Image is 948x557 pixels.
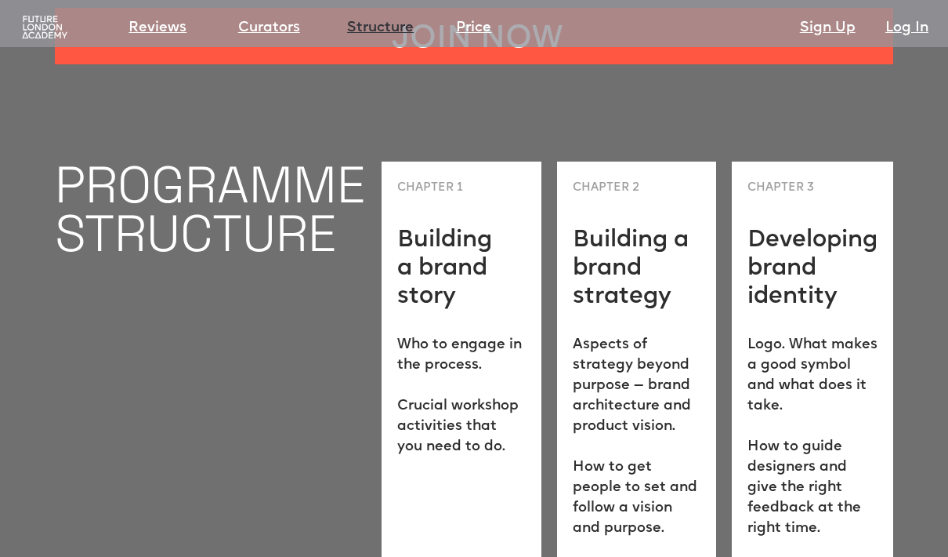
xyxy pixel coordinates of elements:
a: Log In [885,17,928,39]
a: Curators [238,17,300,39]
p: Who to engage in the process. ‍ Crucial workshop activities that you need to do. [397,335,526,457]
p: Aspects of strategy beyond purpose — brand architecture and product vision. ‍ How to get people t... [573,335,701,539]
a: Reviews [128,17,186,39]
p: CHAPTER 3 [747,177,814,199]
h1: Developing brand identity [747,227,877,311]
p: Logo. What makes a good symbol and what does it take. How to guide designers and give the right f... [747,335,877,539]
p: CHAPTER 2 [573,177,639,199]
a: Sign Up [800,17,856,39]
h1: Building a brand strategy [573,227,701,311]
a: Structure [347,17,414,39]
p: CHAPTER 1 [397,177,463,199]
h1: PROGRAMME STRUCTURE [55,161,366,258]
a: Price [456,17,491,39]
h2: Building a brand story [397,227,526,311]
